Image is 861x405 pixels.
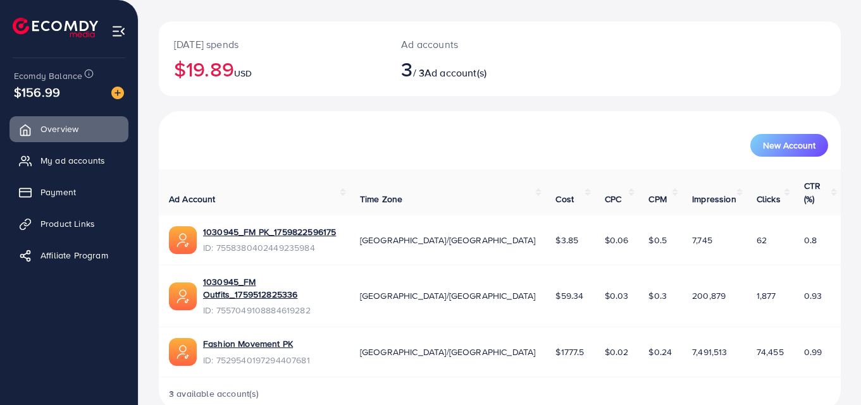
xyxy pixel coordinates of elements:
[804,234,817,246] span: 0.8
[692,234,712,246] span: 7,745
[804,179,821,205] span: CTR (%)
[203,275,340,301] a: 1030945_FM Outfits_1759512825336
[757,193,781,205] span: Clicks
[111,24,126,39] img: menu
[203,337,293,350] a: Fashion Movement PK
[648,193,666,205] span: CPM
[360,346,536,358] span: [GEOGRAPHIC_DATA]/[GEOGRAPHIC_DATA]
[648,289,667,302] span: $0.3
[401,57,542,81] h2: / 3
[750,134,828,157] button: New Account
[692,193,736,205] span: Impression
[13,18,98,37] img: logo
[174,37,371,52] p: [DATE] spends
[40,186,76,198] span: Payment
[40,249,108,262] span: Affiliate Program
[203,304,340,317] span: ID: 7557049108884619282
[9,211,128,236] a: Product Links
[9,179,128,205] a: Payment
[169,338,197,366] img: ic-ads-acc.e4c84228.svg
[692,346,727,358] span: 7,491,513
[757,346,784,358] span: 74,455
[40,154,105,167] span: My ad accounts
[14,83,60,101] span: $156.99
[169,387,259,400] span: 3 available account(s)
[203,354,310,366] span: ID: 7529540197294407681
[14,70,82,82] span: Ecomdy Balance
[401,54,412,83] span: 3
[174,57,371,81] h2: $19.89
[648,234,667,246] span: $0.5
[169,282,197,310] img: ic-ads-acc.e4c84228.svg
[605,289,629,302] span: $0.03
[555,346,584,358] span: $1777.5
[648,346,672,358] span: $0.24
[424,66,486,80] span: Ad account(s)
[203,226,336,238] a: 1030945_FM PK_1759822596175
[807,348,852,396] iframe: Chat
[763,141,815,150] span: New Account
[605,193,621,205] span: CPC
[757,289,776,302] span: 1,877
[605,234,629,246] span: $0.06
[555,234,578,246] span: $3.85
[234,67,252,80] span: USD
[757,234,767,246] span: 62
[555,289,583,302] span: $59.34
[360,234,536,246] span: [GEOGRAPHIC_DATA]/[GEOGRAPHIC_DATA]
[804,346,822,358] span: 0.99
[605,346,629,358] span: $0.02
[9,116,128,142] a: Overview
[360,289,536,302] span: [GEOGRAPHIC_DATA]/[GEOGRAPHIC_DATA]
[9,148,128,173] a: My ad accounts
[203,241,336,254] span: ID: 7558380402449235984
[169,226,197,254] img: ic-ads-acc.e4c84228.svg
[401,37,542,52] p: Ad accounts
[692,289,726,302] span: 200,879
[555,193,574,205] span: Cost
[804,289,822,302] span: 0.93
[40,123,78,135] span: Overview
[9,243,128,268] a: Affiliate Program
[111,87,124,99] img: image
[169,193,216,205] span: Ad Account
[360,193,402,205] span: Time Zone
[40,217,95,230] span: Product Links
